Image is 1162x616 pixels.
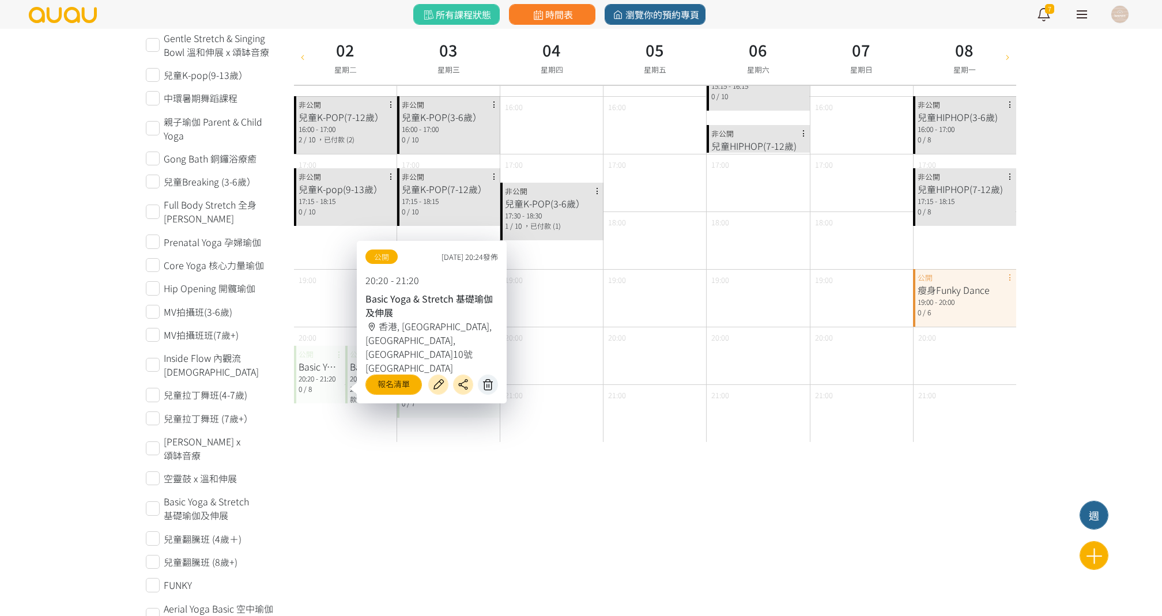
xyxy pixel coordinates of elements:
[164,411,253,425] span: 兒童拉丁舞班 (7歲+）
[850,38,873,62] h3: 07
[953,64,976,75] span: 星期一
[402,134,405,144] span: 0
[402,206,405,216] span: 0
[164,91,237,105] span: 中環暑期舞蹈課程
[304,384,312,394] span: / 8
[608,217,626,228] span: 18:00
[608,332,626,343] span: 20:00
[918,124,1012,134] div: 16:00 - 17:00
[164,175,256,188] span: 兒童Breaking (3-6歲）
[299,373,341,384] div: 20:20 - 21:20
[747,38,769,62] h3: 06
[608,101,626,112] span: 16:00
[815,101,833,112] span: 16:00
[918,297,1012,307] div: 19:00 - 20:00
[402,182,496,196] div: 兒童K-POP(7-12歲）
[164,152,256,165] span: Gong Bath 銅鑼浴療癒
[605,4,705,25] a: 瀏覽你的預約專頁
[299,159,316,170] span: 17:00
[164,258,264,272] span: Core Yoga 核心力量瑜伽
[164,434,277,462] span: [PERSON_NAME] x 頌缽音療
[365,250,398,264] span: 公開
[164,281,255,295] span: Hip Opening 開髖瑜伽
[413,4,500,25] a: 所有課程狀態
[505,196,599,210] div: 兒童K-POP(3-6歲）
[164,235,261,249] span: Prenatal Yoga 孕婦瑜伽
[164,494,277,522] span: Basic Yoga & Stretch 基礎瑜伽及伸展
[299,332,316,343] span: 20:00
[164,471,237,485] span: 空靈鼓 x 溫和伸展
[918,390,936,400] span: 21:00
[299,196,393,206] div: 17:15 - 18:15
[923,134,931,144] span: / 8
[365,375,422,395] a: 報名清單
[299,206,302,216] span: 0
[304,134,315,144] span: / 10
[299,182,393,196] div: 兒童K-pop(9-13歲）
[711,332,729,343] span: 20:00
[164,328,239,342] span: MV拍攝班班(7歲+)
[918,110,1012,124] div: 兒童HIPHOP(3-6歲)
[711,139,805,153] div: 兒童HIPHOP(7-12歲)
[304,206,315,216] span: / 10
[644,38,666,62] h3: 05
[442,251,498,262] span: [DATE] 20:24發佈
[510,221,522,230] span: / 10
[608,390,626,400] span: 21:00
[711,81,805,91] div: 15:15 - 16:15
[716,91,728,101] span: / 10
[437,64,460,75] span: 星期三
[711,274,729,285] span: 19:00
[365,292,498,319] div: Basic Yoga & Stretch 基礎瑜伽及伸展
[644,64,666,75] span: 星期五
[164,305,232,319] span: MV拍攝班(3-6歲)
[317,134,354,144] span: ，已付款 (2)
[164,68,248,82] span: 兒童K-pop(9-13歲）
[299,360,341,373] div: Basic Yoga & Stretch 基礎瑜伽及伸展
[815,217,833,228] span: 18:00
[923,206,931,216] span: / 8
[164,388,247,402] span: 兒童拉丁舞班(4-7歲)
[611,7,699,21] span: 瀏覽你的預約專頁
[299,110,393,124] div: 兒童K-POP(7-12歲）
[711,159,729,170] span: 17:00
[541,64,563,75] span: 星期四
[850,64,873,75] span: 星期日
[918,332,936,343] span: 20:00
[164,351,277,379] span: Inside Flow 內觀流[DEMOGRAPHIC_DATA]
[923,307,931,317] span: / 6
[402,159,420,170] span: 17:00
[608,159,626,170] span: 17:00
[918,206,921,216] span: 0
[711,217,729,228] span: 18:00
[815,274,833,285] span: 19:00
[523,221,561,230] span: ，已付款 (1)
[365,319,498,375] div: 香港, [GEOGRAPHIC_DATA], [GEOGRAPHIC_DATA], [GEOGRAPHIC_DATA]10號[GEOGRAPHIC_DATA]
[402,124,496,134] div: 16:00 - 17:00
[164,532,242,546] span: 兒童翻騰班 (4歲＋)
[541,38,563,62] h3: 04
[407,134,418,144] span: / 10
[299,134,302,144] span: 2
[815,390,833,400] span: 21:00
[815,159,833,170] span: 17:00
[164,115,277,142] span: 親子瑜伽 Parent & Child Yoga
[402,196,496,206] div: 17:15 - 18:15
[402,110,496,124] div: 兒童K-POP(3-6歲）
[918,182,1012,196] div: 兒童HIPHOP(7-12歲)
[421,7,491,21] span: 所有課程狀態
[299,274,316,285] span: 19:00
[407,206,418,216] span: / 10
[918,283,1012,297] div: 瘦身Funky Dance
[334,38,357,62] h3: 02
[531,7,573,21] span: 時間表
[164,578,192,592] span: FUNKY
[505,101,523,112] span: 16:00
[164,31,277,59] span: Gentle Stretch & Singing Bowl 溫和伸展 x 頌缽音療
[505,159,523,170] span: 17:00
[164,198,277,225] span: Full Body Stretch 全身[PERSON_NAME]
[953,38,976,62] h3: 08
[505,210,599,221] div: 17:30 - 18:30
[918,134,921,144] span: 0
[918,159,936,170] span: 17:00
